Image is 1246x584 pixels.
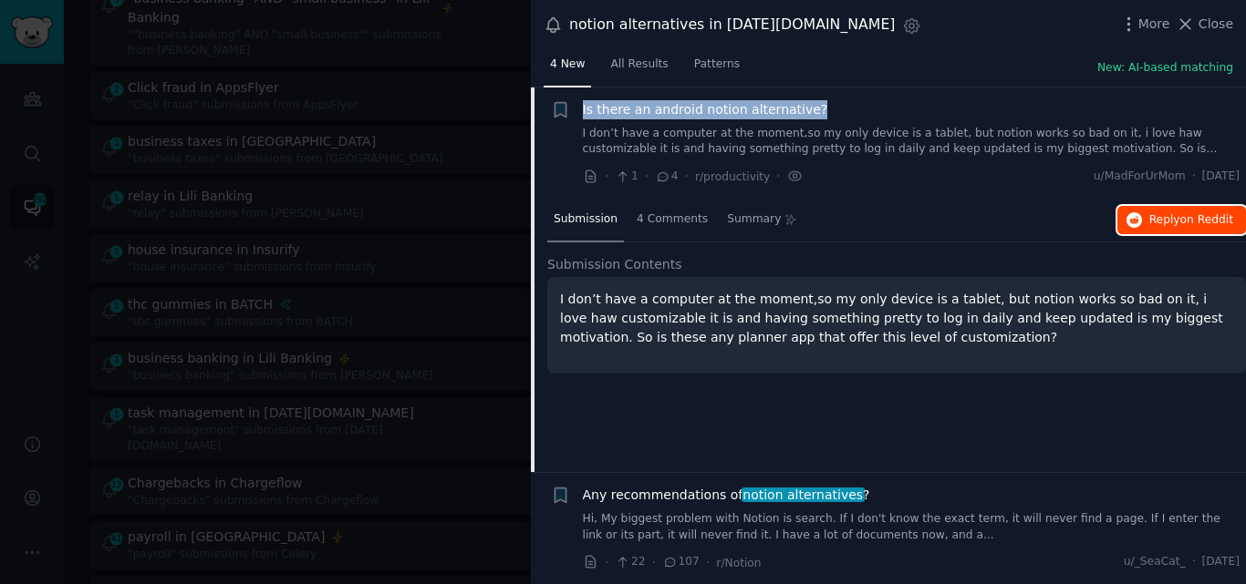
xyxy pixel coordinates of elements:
[560,290,1233,347] p: I don’t have a computer at the moment,so my only device is a tablet, but notion works so bad on i...
[569,14,896,36] div: notion alternatives in [DATE][DOMAIN_NAME]
[1202,554,1240,570] span: [DATE]
[1202,169,1240,185] span: [DATE]
[637,211,708,228] span: 4 Comments
[1124,554,1186,570] span: u/_SeaCat_
[727,211,781,228] span: Summary
[742,487,865,502] span: notion alternatives
[583,100,828,119] a: Is there an android notion alternative?
[615,169,638,185] span: 1
[583,486,870,505] a: Any recommendations ofnotion alternatives?
[1097,60,1233,77] button: New: AI-based matching
[688,50,746,87] a: Patterns
[1192,554,1196,570] span: ·
[652,553,656,572] span: ·
[583,511,1241,543] a: Hi, My biggest problem with Notion is search. If I don't know the exact term, it will never find ...
[1117,206,1246,235] button: Replyon Reddit
[1192,169,1196,185] span: ·
[1180,213,1233,226] span: on Reddit
[695,170,770,183] span: r/productivity
[716,557,761,569] span: r/Notion
[610,56,668,73] span: All Results
[706,553,710,572] span: ·
[694,56,740,73] span: Patterns
[604,50,674,87] a: All Results
[547,255,682,274] span: Submission Contents
[605,553,608,572] span: ·
[544,50,591,87] a: 4 New
[1094,169,1186,185] span: u/MadForUrMom
[645,167,649,186] span: ·
[776,167,780,186] span: ·
[1119,15,1170,34] button: More
[583,126,1241,158] a: I don’t have a computer at the moment,so my only device is a tablet, but notion works so bad on i...
[1149,212,1233,229] span: Reply
[685,167,689,186] span: ·
[1199,15,1233,34] span: Close
[662,554,700,570] span: 107
[655,169,678,185] span: 4
[605,167,608,186] span: ·
[1176,15,1233,34] button: Close
[550,56,585,73] span: 4 New
[583,486,870,505] span: Any recommendations of ?
[615,554,645,570] span: 22
[554,211,618,228] span: Submission
[1138,15,1170,34] span: More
